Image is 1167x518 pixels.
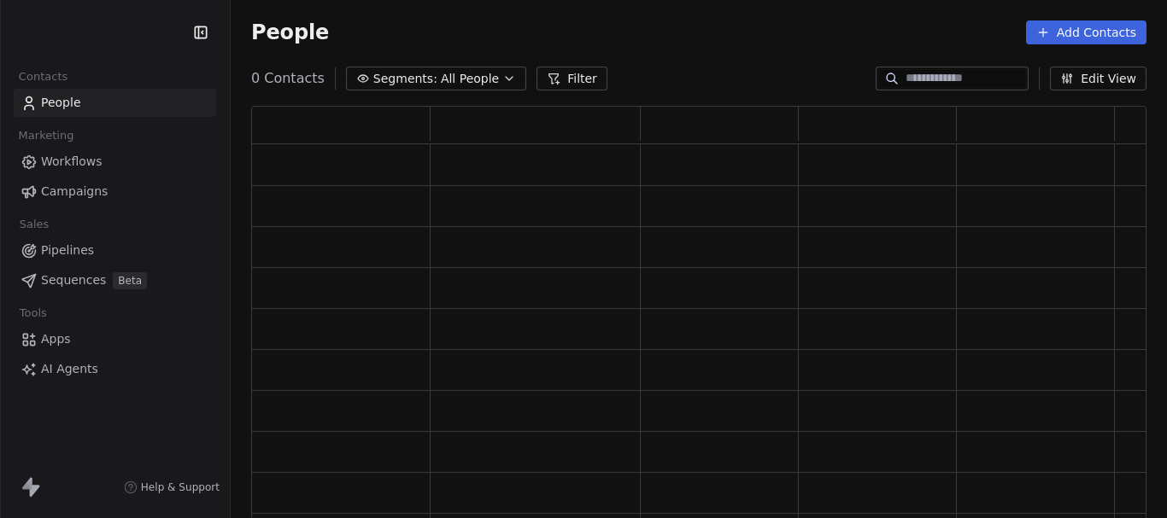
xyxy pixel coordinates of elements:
[1050,67,1146,90] button: Edit View
[12,212,56,237] span: Sales
[41,271,106,289] span: Sequences
[41,360,98,378] span: AI Agents
[14,325,216,353] a: Apps
[14,89,216,117] a: People
[537,67,607,90] button: Filter
[41,94,81,112] span: People
[113,272,147,289] span: Beta
[14,266,216,294] a: SequencesBeta
[14,178,216,206] a: Campaigns
[251,68,325,89] span: 0 Contacts
[14,236,216,265] a: Pipelines
[441,70,499,88] span: All People
[251,20,329,45] span: People
[1026,20,1146,44] button: Add Contacts
[41,330,71,348] span: Apps
[41,183,108,201] span: Campaigns
[11,64,75,90] span: Contacts
[14,355,216,383] a: AI Agents
[373,70,437,88] span: Segments:
[141,480,220,494] span: Help & Support
[41,153,103,171] span: Workflows
[12,300,54,326] span: Tools
[14,148,216,176] a: Workflows
[124,480,220,494] a: Help & Support
[41,242,94,259] span: Pipelines
[11,123,81,148] span: Marketing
